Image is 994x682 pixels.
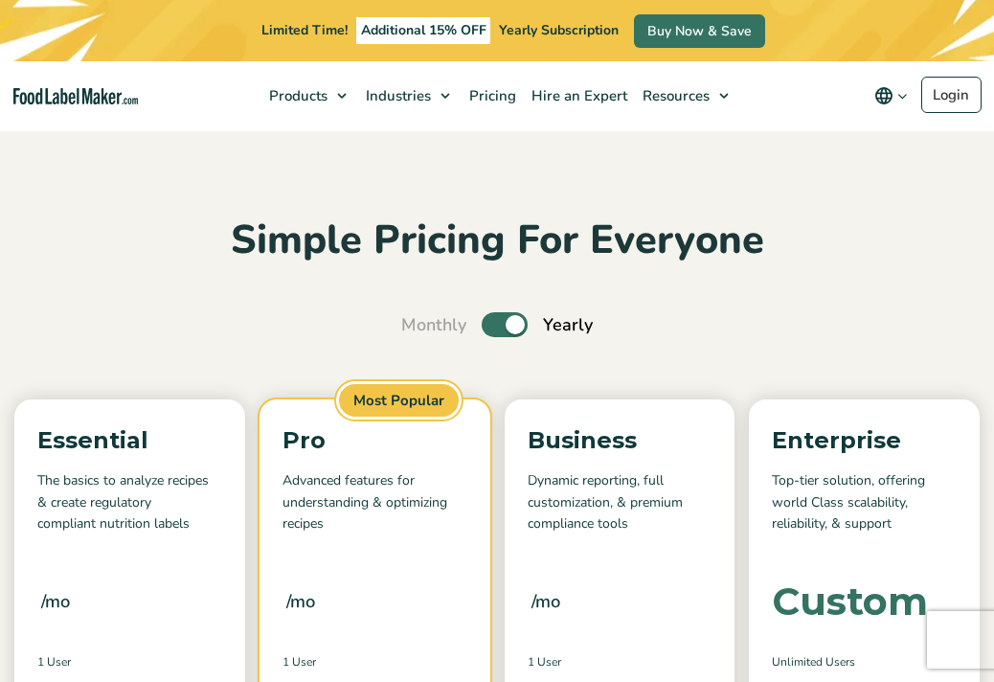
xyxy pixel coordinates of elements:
a: Industries [356,61,460,130]
p: Pro [282,422,467,459]
span: Additional 15% OFF [356,17,491,44]
span: Yearly Subscription [499,21,619,39]
p: Business [528,422,712,459]
p: Dynamic reporting, full customization, & premium compliance tools [528,470,712,534]
p: Essential [37,422,222,459]
span: 1 User [37,653,71,671]
span: Unlimited Users [772,653,855,671]
span: Monthly [401,312,466,338]
label: Toggle [482,312,528,337]
span: Products [263,86,329,105]
span: 1 User [528,653,561,671]
span: /mo [531,588,560,615]
div: Custom [772,582,928,621]
span: Yearly [543,312,593,338]
span: Hire an Expert [526,86,629,105]
span: Most Popular [336,381,462,421]
span: Limited Time! [261,21,348,39]
span: Pricing [463,86,518,105]
span: 1 User [282,653,316,671]
span: Resources [637,86,712,105]
p: Advanced features for understanding & optimizing recipes [282,470,467,534]
a: Resources [633,61,738,130]
span: /mo [41,588,70,615]
a: Products [260,61,356,130]
p: The basics to analyze recipes & create regulatory compliant nutrition labels [37,470,222,534]
p: Enterprise [772,422,957,459]
a: Login [921,77,982,113]
a: Buy Now & Save [634,14,765,48]
a: Hire an Expert [522,61,633,130]
h2: Simple Pricing For Everyone [14,215,980,266]
a: Pricing [460,61,522,130]
span: /mo [286,588,315,615]
p: Top-tier solution, offering world Class scalability, reliability, & support [772,470,957,534]
span: Industries [360,86,433,105]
